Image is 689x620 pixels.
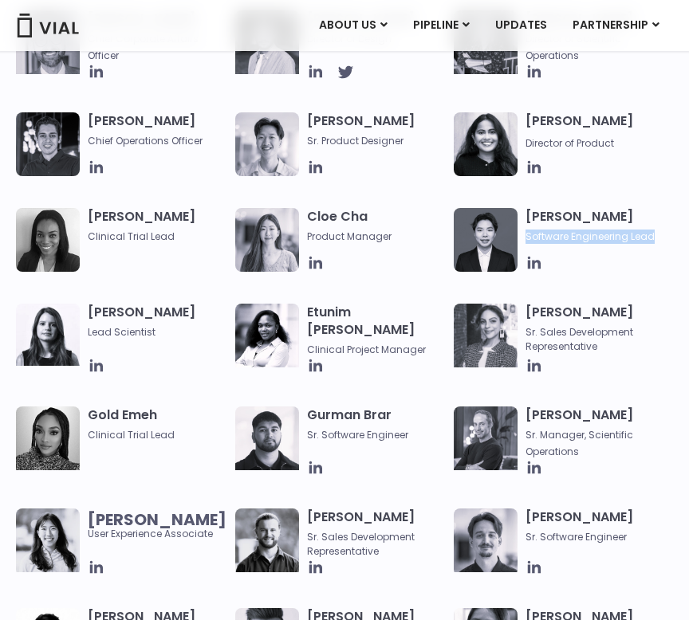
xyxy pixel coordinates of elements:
[16,14,80,37] img: Vial Logo
[454,508,518,572] img: Fran
[235,208,299,272] img: Cloe
[526,230,665,244] span: Software Engineering Lead
[88,428,227,442] span: Clinical Trial Lead
[307,112,447,148] h3: [PERSON_NAME]
[16,406,80,470] img: A woman wearing a leopard print shirt in a black and white photo.
[307,343,447,357] span: Clinical Project Manager
[88,134,227,148] span: Chief Operations Officer
[16,208,80,272] img: A black and white photo of a woman smiling.
[526,304,665,354] h3: [PERSON_NAME]
[526,428,633,458] span: Sr. Manager, Scientific Operations
[88,208,227,244] h3: [PERSON_NAME]
[307,428,447,442] span: Sr. Software Engineer
[307,134,447,148] span: Sr. Product Designer
[307,508,447,559] h3: [PERSON_NAME]
[482,12,559,39] a: UPDATES
[88,512,227,541] span: User Experience Associate
[307,304,447,357] h3: Etunim [PERSON_NAME]
[560,12,672,39] a: PARTNERSHIPMenu Toggle
[454,406,518,470] img: Headshot of smiling man named Jared
[526,136,614,150] span: Director of Product
[307,406,447,442] h3: Gurman Brar
[88,230,227,244] span: Clinical Trial Lead
[526,112,665,151] h3: [PERSON_NAME]
[235,406,299,470] img: Headshot of smiling of man named Gurman
[306,12,400,39] a: ABOUT USMenu Toggle
[88,508,226,531] b: [PERSON_NAME]
[235,304,299,367] img: Image of smiling woman named Etunim
[16,112,80,176] img: Headshot of smiling man named Josh
[307,230,447,244] span: Product Manager
[88,304,227,339] h3: [PERSON_NAME]
[235,508,299,572] img: Image of smiling man named Hugo
[88,32,199,62] span: Chief Corporate Affairs Officer
[307,530,447,559] span: Sr. Sales Development Representative
[400,12,482,39] a: PIPELINEMenu Toggle
[526,325,665,354] span: Sr. Sales Development Representative
[307,208,447,244] h3: Cloe Cha
[88,112,227,148] h3: [PERSON_NAME]
[16,304,80,367] img: Headshot of smiling woman named Elia
[526,208,665,244] h3: [PERSON_NAME]
[526,32,621,62] span: Director of Scientific Operations
[526,530,665,544] span: Sr. Software Engineer
[88,325,227,339] span: Lead Scientist
[526,406,665,459] h3: [PERSON_NAME]
[526,508,665,544] h3: [PERSON_NAME]
[454,304,518,367] img: Smiling woman named Gabriella
[235,112,299,176] img: Brennan
[88,406,227,442] h3: Gold Emeh
[454,112,518,176] img: Smiling woman named Dhruba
